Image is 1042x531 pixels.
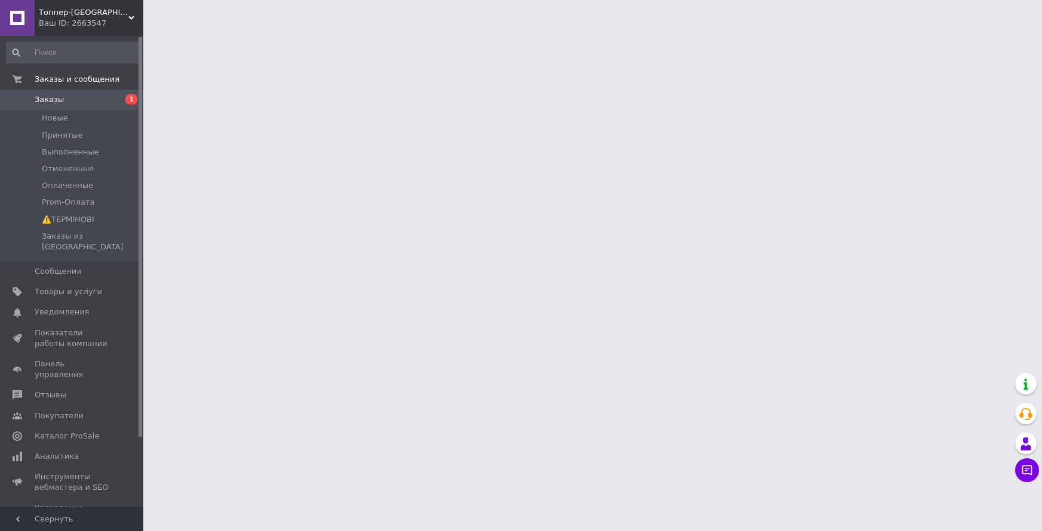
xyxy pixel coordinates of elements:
span: Заказы из [GEOGRAPHIC_DATA] [42,231,139,252]
span: Prom-Оплата [42,197,95,208]
span: Заказы и сообщения [35,74,119,85]
span: 1 [125,94,137,104]
span: Управление сайтом [35,503,110,524]
span: Выполненные [42,147,99,158]
div: Ваш ID: 2663547 [39,18,143,29]
button: Чат с покупателем [1015,458,1039,482]
span: Показатели работы компании [35,328,110,349]
span: Каталог ProSale [35,431,99,442]
span: Уведомления [35,307,89,317]
input: Поиск [6,42,140,63]
span: Товары и услуги [35,286,102,297]
span: Оплаченные [42,180,93,191]
span: Аналитика [35,451,79,462]
span: Панель управления [35,359,110,380]
span: Сообщения [35,266,81,277]
span: Отмененные [42,163,94,174]
span: Принятые [42,130,83,141]
span: Покупатели [35,410,84,421]
span: Новые [42,113,68,124]
span: Заказы [35,94,64,105]
span: Топпер-Манія™ [39,7,128,18]
span: ⚠️ТЕРМІНОВІ [42,214,94,225]
span: Инструменты вебмастера и SEO [35,471,110,493]
span: Отзывы [35,390,66,400]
